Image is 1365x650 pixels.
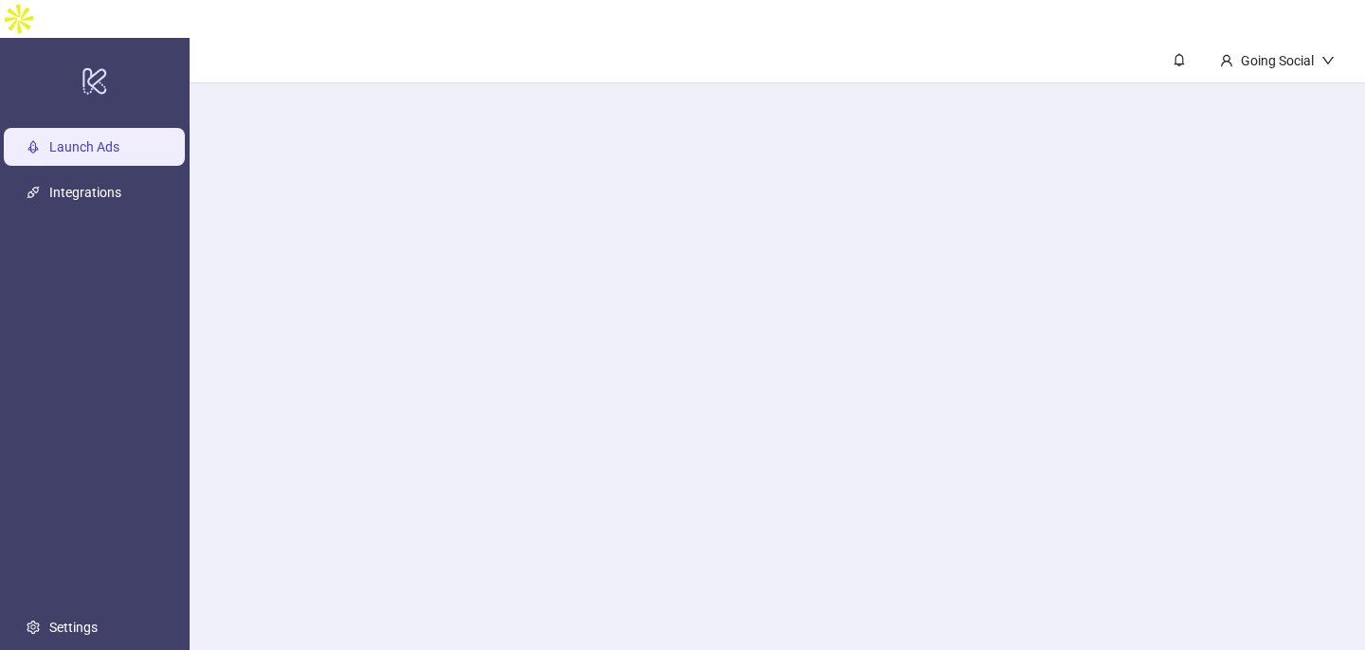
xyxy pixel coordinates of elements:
[1220,54,1233,67] span: user
[1173,53,1186,66] span: bell
[49,185,121,200] a: Integrations
[1233,50,1321,71] div: Going Social
[49,620,98,635] a: Settings
[1321,54,1335,67] span: down
[49,139,119,154] a: Launch Ads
